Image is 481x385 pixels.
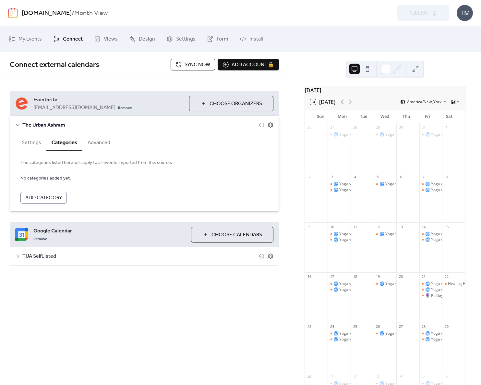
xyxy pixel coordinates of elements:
[419,231,442,237] div: 🌀 Yoga with Yanet: Express
[46,134,82,151] button: Categories
[333,287,427,292] div: 🌀 Yoga with [PERSON_NAME]: Strength & Flexibility
[82,134,115,150] button: Advanced
[379,231,447,237] div: 🌀 Yoga with [PERSON_NAME]: Focus
[330,274,334,279] div: 17
[398,125,403,130] div: 30
[210,100,262,108] span: Choose Organizers
[328,181,351,187] div: 🌀 Yoga with Yanet: Express
[448,281,475,287] div: Healing Hands
[374,281,397,287] div: 🌀 Yoga with Yanet: Focus
[353,374,357,379] div: 2
[376,224,380,229] div: 12
[176,34,196,44] span: Settings
[307,125,312,130] div: 26
[33,227,186,235] span: Google Calendar
[376,274,380,279] div: 19
[398,175,403,180] div: 6
[353,125,357,130] div: 28
[191,227,273,242] button: Choose Calendars
[328,187,351,193] div: 🌀 Yoga with Yanet: Strength & Flexibility
[118,106,132,111] span: Remove
[307,324,312,329] div: 23
[419,132,442,137] div: 🌀 Yoga with Yanet: Flow
[305,86,465,94] div: [DATE]
[307,274,312,279] div: 16
[419,331,442,336] div: 🌀 Yoga with Yanet: Express
[374,181,397,187] div: 🌀 Yoga with Yanet: Focus
[374,132,397,137] div: 🌀 Yoga with Yanet: Flow
[307,175,312,180] div: 2
[439,110,460,123] div: Sat
[33,96,184,104] span: Eventbrite
[398,374,403,379] div: 4
[421,274,426,279] div: 21
[20,192,67,204] button: Add Category
[328,231,351,237] div: 🌀 Yoga with Yanet: Express
[353,175,357,180] div: 4
[376,175,380,180] div: 5
[89,29,123,49] a: Views
[22,121,259,129] span: The Urban Ashram
[421,224,426,229] div: 14
[353,110,374,123] div: Tue
[444,125,449,130] div: 1
[63,34,83,44] span: Connect
[20,175,71,182] span: No categories added yet.
[162,29,200,49] a: Settings
[419,281,442,287] div: 🌀 Yoga with Yanet: Express
[374,110,396,123] div: Wed
[419,181,442,187] div: 🌀 Yoga with Yanet: Express
[398,274,403,279] div: 20
[307,224,312,229] div: 9
[407,100,441,104] span: America/New_York
[457,5,473,21] div: TM
[310,110,331,123] div: Sun
[8,8,18,18] img: logo
[444,274,449,279] div: 22
[421,324,426,329] div: 28
[328,337,351,342] div: 🌀 Yoga with Yanet: Strength & Flexibility
[333,337,427,342] div: 🌀 Yoga with [PERSON_NAME]: Strength & Flexibility
[330,324,334,329] div: 24
[417,110,439,123] div: Fri
[379,181,447,187] div: 🌀 Yoga with [PERSON_NAME]: Focus
[330,175,334,180] div: 3
[308,97,338,106] button: 14[DATE]
[124,29,160,49] a: Design
[328,281,351,287] div: 🌀 Yoga with Yanet: Express
[421,374,426,379] div: 5
[15,228,28,241] img: google
[72,7,74,19] b: /
[22,253,259,260] span: TUA SelfListed
[333,237,427,242] div: 🌀 Yoga with [PERSON_NAME]: Strength & Flexibility
[353,274,357,279] div: 18
[444,224,449,229] div: 15
[353,324,357,329] div: 25
[10,58,99,72] span: Connect external calendars
[4,29,47,49] a: My Events
[74,7,108,19] b: Month View
[33,104,115,112] span: [EMAIL_ADDRESS][DOMAIN_NAME]
[444,175,449,180] div: 8
[419,187,442,193] div: 🌀 Yoga with Yanet: Strength & Flexibility
[307,374,312,379] div: 30
[20,159,268,167] span: The categories listed here will apply to all events imported from this source.
[33,237,47,242] span: Remove
[419,337,442,342] div: 🌀 Yoga with Yanet: Strength & Flexibility
[328,331,351,336] div: 🌀 Yoga with Yanet: Express
[171,59,215,70] button: Sync now
[328,132,351,137] div: 🌀 Yoga with Yanet: Flow
[398,224,403,229] div: 13
[25,194,62,202] span: Add Category
[328,237,351,242] div: 🌀 Yoga with Yanet: Strength & Flexibility
[425,293,459,298] div: 🔮 KinRay Art Café
[333,281,404,287] div: 🌀 Yoga with [PERSON_NAME]: Express
[376,324,380,329] div: 26
[333,187,427,193] div: 🌀 Yoga with [PERSON_NAME]: Strength & Flexibility
[333,231,404,237] div: 🌀 Yoga with [PERSON_NAME]: Express
[139,34,155,44] span: Design
[185,61,210,69] span: Sync now
[444,374,449,379] div: 6
[419,287,442,292] div: 🌀 Yoga with Yanet: Strength & Flexibility
[333,331,404,336] div: 🌀 Yoga with [PERSON_NAME]: Express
